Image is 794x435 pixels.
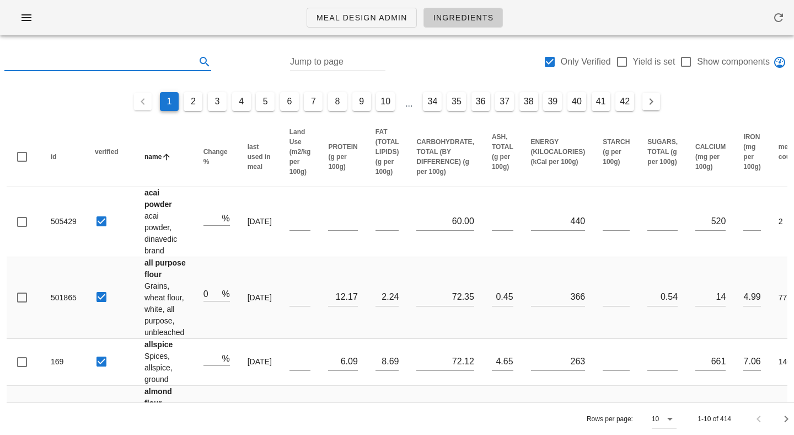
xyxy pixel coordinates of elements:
[743,133,760,171] span: IRON (mg per 100g)
[698,414,731,424] div: 1-10 of 414
[239,127,281,187] th: last used in meal
[144,352,173,384] span: Spices, allspice, ground
[592,92,610,111] button: Goto Page 41
[642,93,660,110] button: Next page
[195,127,239,187] th: Change %: Not sorted. Activate to sort ascending.
[400,93,418,110] span: ...
[587,403,677,435] div: Rows per page:
[304,92,323,111] button: Goto Page 7
[652,410,677,428] div: 10Rows per page:
[328,143,357,171] span: PROTEIN (g per 100g)
[307,8,417,28] a: Meal Design Admin
[160,92,179,111] button: Current Page, Page 1
[734,127,769,187] th: IRON (mg per 100g): Not sorted. Activate to sort ascending.
[144,282,184,337] span: Grains, wheat flour, white, all purpose, unbleached
[256,92,275,111] button: Goto Page 5
[697,56,770,67] label: Show components
[239,257,281,339] td: [DATE]
[219,211,229,225] div: %
[239,339,281,386] td: [DATE]
[367,127,408,187] th: FAT (TOTAL LIPIDS) (g per 100g): Not sorted. Activate to sort ascending.
[136,127,195,187] th: name: Sorted ascending. Activate to sort descending.
[95,148,119,156] span: verified
[42,257,86,339] td: 501865
[248,143,271,171] span: last used in meal
[519,92,538,111] button: Goto Page 38
[219,287,229,301] div: %
[647,138,678,166] span: SUGARS, TOTAL (g per 100g)
[615,92,634,111] button: Goto Page 42
[423,8,503,28] a: Ingredients
[375,128,399,176] span: FAT (TOTAL LIPIDS) (g per 100g)
[376,92,395,111] button: Goto Page 10
[42,127,86,187] th: id: Not sorted. Activate to sort ascending.
[686,127,734,187] th: CALCIUM (mg per 100g): Not sorted. Activate to sort ascending.
[203,148,228,166] span: Change %
[416,138,474,176] span: CARBOHYDRATE, TOTAL (BY DIFFERENCE) (g per 100g)
[695,143,726,171] span: CALCIUM (mg per 100g)
[11,89,783,114] nav: Pagination Navigation
[447,92,466,111] button: Goto Page 35
[144,258,186,279] strong: all purpose flour
[567,92,586,111] button: Goto Page 40
[652,414,659,424] div: 10
[594,127,639,187] th: STARCH (g per 100g): Not sorted. Activate to sort ascending.
[144,387,172,407] strong: almond flour
[531,138,586,166] span: ENERGY (KILOCALORIES) (kCal per 100g)
[219,351,229,365] div: %
[184,92,202,111] button: Goto Page 2
[522,127,594,187] th: ENERGY (KILOCALORIES) (kCal per 100g): Not sorted. Activate to sort ascending.
[144,188,172,209] strong: acai powder
[51,153,57,161] span: id
[280,92,299,111] button: Goto Page 6
[281,127,320,187] th: Land Use (m2/kg per 100g): Not sorted. Activate to sort ascending.
[86,127,136,187] th: verified: Not sorted. Activate to sort ascending.
[316,13,407,22] span: Meal Design Admin
[42,187,86,257] td: 505429
[633,56,675,67] label: Yield is set
[42,339,86,386] td: 169
[328,92,347,111] button: Goto Page 8
[639,127,686,187] th: SUGARS, TOTAL (g per 100g): Not sorted. Activate to sort ascending.
[543,92,562,111] button: Goto Page 39
[483,127,522,187] th: ASH, TOTAL (g per 100g): Not sorted. Activate to sort ascending.
[471,92,490,111] button: Goto Page 36
[319,127,366,187] th: PROTEIN (g per 100g): Not sorted. Activate to sort ascending.
[144,340,173,349] strong: allspice
[423,92,442,111] button: Goto Page 34
[144,211,177,255] span: acai powder, dinavedic brand
[232,92,251,111] button: Goto Page 4
[352,92,371,111] button: Goto Page 9
[289,128,311,176] span: Land Use (m2/kg per 100g)
[495,92,514,111] button: Goto Page 37
[208,92,227,111] button: Goto Page 3
[433,13,494,22] span: Ingredients
[407,127,482,187] th: CARBOHYDRATE, TOTAL (BY DIFFERENCE) (g per 100g): Not sorted. Activate to sort ascending.
[603,138,630,166] span: STARCH (g per 100g)
[492,133,513,171] span: ASH, TOTAL (g per 100g)
[561,56,611,67] label: Only Verified
[144,153,162,161] span: name
[239,187,281,257] td: [DATE]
